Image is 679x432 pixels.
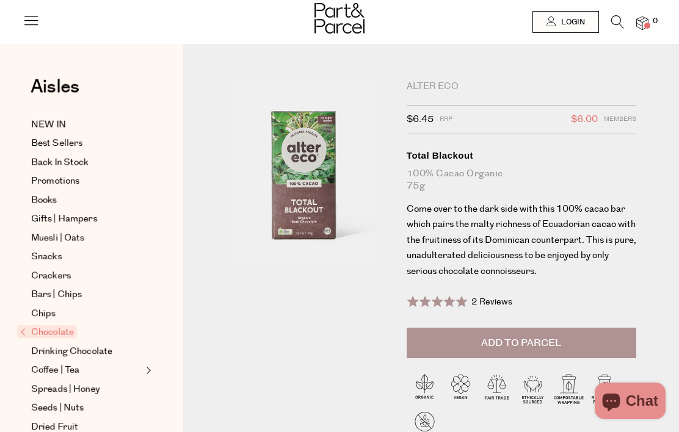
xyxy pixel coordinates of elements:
span: Snacks [31,250,62,264]
span: Come over to the dark side with this 100% cacao bar which pairs the malty richness of Ecuadorian ... [407,203,636,278]
button: Expand/Collapse Coffee | Tea [143,363,151,378]
span: Chips [31,306,56,321]
span: NEW IN [31,117,66,132]
a: Login [532,11,599,33]
a: Gifts | Hampers [31,212,142,226]
span: Promotions [31,174,79,189]
a: Aisles [31,77,79,108]
span: Aisles [31,73,79,100]
span: Spreads | Honey [31,382,100,397]
span: Coffee | Tea [31,363,79,378]
a: Crackers [31,268,142,283]
a: Spreads | Honey [31,382,142,397]
span: Members [604,112,636,128]
a: Muesli | Oats [31,231,142,245]
span: Add to Parcel [481,336,561,350]
span: 0 [650,16,661,27]
div: 100% Cacao Organic 75g [407,168,636,192]
a: Books [31,193,142,207]
div: Alter Eco [407,81,636,93]
img: P_P-ICONS-Live_Bec_V11_Organic.svg [407,370,443,406]
inbox-online-store-chat: Shopify online store chat [591,383,669,422]
span: Books [31,193,57,207]
span: $6.00 [571,112,598,128]
img: P_P-ICONS-Live_Bec_V11_Compostable_Wrapping.svg [551,370,587,406]
span: $6.45 [407,112,434,128]
span: Login [558,17,585,27]
span: Muesli | Oats [31,231,84,245]
img: P_P-ICONS-Live_Bec_V11_Vegan.svg [443,370,479,406]
span: Chocolate [17,325,77,338]
a: Snacks [31,250,142,264]
img: P_P-ICONS-Live_Bec_V11_Recyclable_Packaging.svg [587,370,623,406]
span: Seeds | Nuts [31,401,84,416]
a: NEW IN [31,117,142,132]
img: P_P-ICONS-Live_Bec_V11_Fair_Trade.svg [479,370,515,406]
span: Crackers [31,268,71,283]
a: 0 [636,16,648,29]
a: Seeds | Nuts [31,401,142,416]
img: Total Blackout [220,81,385,276]
a: Bars | Chips [31,287,142,302]
a: Chocolate [20,325,142,340]
a: Chips [31,306,142,321]
button: Add to Parcel [407,328,636,358]
span: Back In Stock [31,155,89,170]
a: Best Sellers [31,136,142,151]
a: Back In Stock [31,155,142,170]
span: Best Sellers [31,136,82,151]
a: Promotions [31,174,142,189]
span: RRP [440,112,452,128]
img: P_P-ICONS-Live_Bec_V11_Ethically_Sourced.svg [515,370,551,406]
img: Part&Parcel [314,3,365,34]
span: 2 Reviews [471,296,512,308]
span: Drinking Chocolate [31,344,112,359]
a: Drinking Chocolate [31,344,142,359]
div: Total Blackout [407,149,636,162]
a: Coffee | Tea [31,363,142,378]
span: Bars | Chips [31,287,82,302]
span: Gifts | Hampers [31,212,97,226]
